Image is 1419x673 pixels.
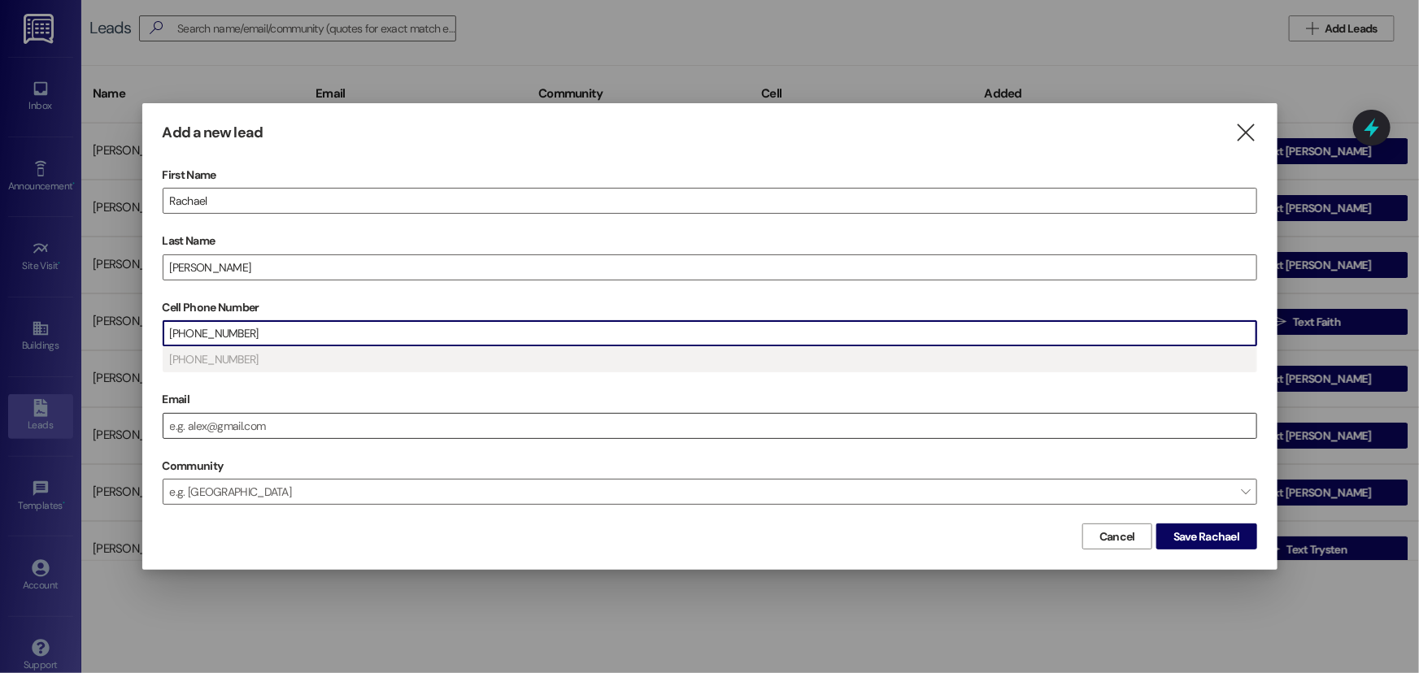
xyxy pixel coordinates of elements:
[163,454,224,479] label: Community
[163,479,1257,505] span: e.g. [GEOGRAPHIC_DATA]
[1156,523,1257,549] button: Save Rachael
[163,255,1256,280] input: e.g. Smith
[163,228,1257,254] label: Last Name
[1099,528,1135,545] span: Cancel
[1235,124,1257,141] i: 
[163,414,1256,438] input: e.g. alex@gmail.com
[163,124,263,142] h3: Add a new lead
[1082,523,1152,549] button: Cancel
[163,163,1257,188] label: First Name
[163,189,1256,213] input: e.g. Alex
[163,387,1257,412] label: Email
[1173,528,1240,545] span: Save Rachael
[163,295,1257,320] label: Cell Phone Number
